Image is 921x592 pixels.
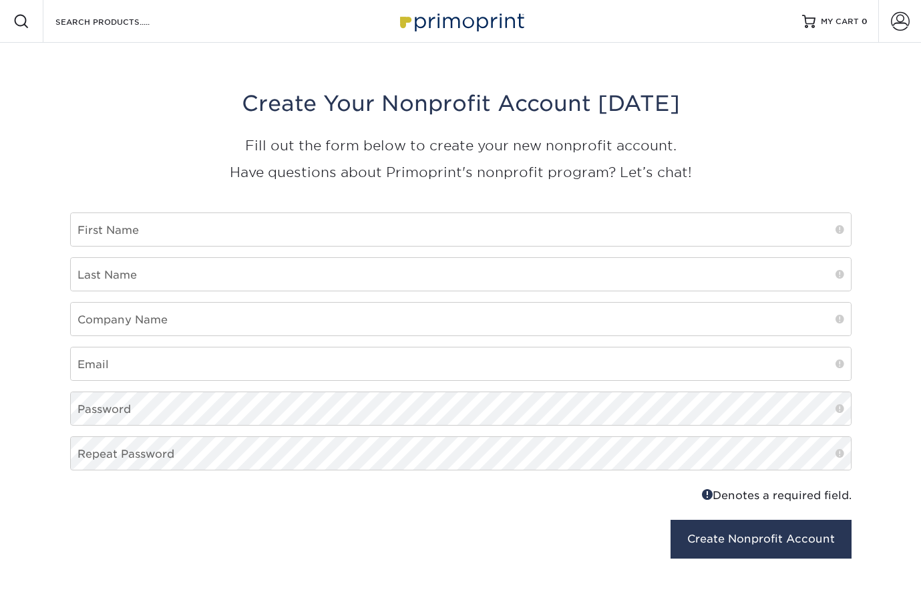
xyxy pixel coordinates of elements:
h3: Create Your Nonprofit Account [DATE] [70,91,852,116]
div: Denotes a required field. [471,486,852,504]
button: Create Nonprofit Account [671,520,852,559]
span: MY CART [821,16,859,27]
span: 0 [862,17,868,26]
p: Fill out the form below to create your new nonprofit account. Have questions about Primoprint's n... [70,132,852,186]
img: Primoprint [394,7,528,35]
input: SEARCH PRODUCTS..... [54,13,184,29]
